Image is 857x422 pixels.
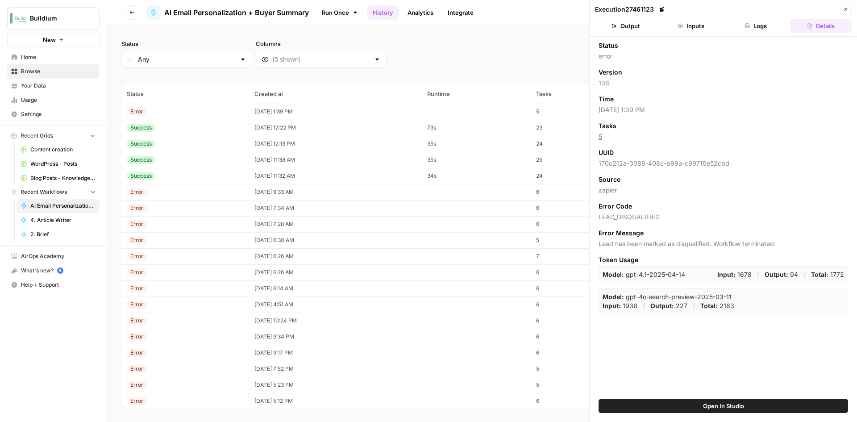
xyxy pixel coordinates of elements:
a: Your Data [7,79,100,93]
td: 6 [531,393,616,409]
th: Tasks [531,84,616,104]
span: Open In Studio [703,401,744,410]
span: Help + Support [21,281,96,289]
a: Run Once [316,5,364,20]
div: Success [127,172,155,180]
button: New [7,33,100,46]
img: Buildium Logo [10,10,26,26]
div: Success [127,124,155,132]
td: 24 [531,136,616,152]
div: Error [127,108,147,116]
td: 35s [422,152,531,168]
a: Blog Posts - Knowledge Base.csv [17,171,100,185]
div: Error [127,317,147,325]
span: Recent Workflows [21,188,67,196]
a: 5 [599,133,602,140]
button: Workspace: Buildium [7,7,100,29]
td: 6 [531,264,616,280]
a: Analytics [402,5,439,20]
td: [DATE] 6:26 AM [249,248,422,264]
p: 227 [650,301,687,310]
input: (5 shown) [272,55,370,64]
div: Error [127,333,147,341]
p: 94 [765,270,798,279]
div: Error [127,204,147,212]
span: Lead has been marked as disqualified. Workflow terminated. [599,239,848,248]
span: (1027 records) [121,68,843,84]
td: 5 [531,361,616,377]
button: Help + Support [7,278,100,292]
span: Error Message [599,229,644,238]
td: [DATE] 5:23 PM [249,377,422,393]
a: AirOps Academy [7,249,100,263]
td: [DATE] 9:17 PM [249,345,422,361]
div: Error [127,381,147,389]
p: / [643,301,645,310]
p: 2163 [700,301,734,310]
a: 4. Article Writer [17,213,100,227]
p: / [803,270,806,279]
text: 5 [59,268,61,273]
td: [DATE] 1:39 PM [249,104,422,120]
td: [DATE] 12:22 PM [249,120,422,136]
td: 34s [422,168,531,184]
a: AI Email Personalization + Buyer Summary [17,199,100,213]
div: Success [127,156,155,164]
th: Runtime [422,84,531,104]
p: 1772 [811,270,844,279]
span: New [43,35,56,44]
td: 5 [531,232,616,248]
span: Source [599,175,620,184]
div: Error [127,252,147,260]
td: 5 [531,104,616,120]
span: Home [21,53,96,61]
a: Home [7,50,100,64]
th: Status [121,84,249,104]
span: LEAD_DISQUALIFIED [599,213,848,221]
button: Output [595,19,657,33]
span: Content creation [30,146,96,154]
td: [DATE] 9:33 AM [249,184,422,200]
div: Success [127,140,155,148]
td: 6 [531,313,616,329]
span: Version [599,68,622,77]
a: WordPress - Posts [17,157,100,171]
td: 6 [531,345,616,361]
strong: Output: [765,271,788,278]
span: Status [599,41,618,50]
div: Error [127,236,147,244]
button: Logs [725,19,787,33]
div: What's new? [8,264,99,277]
td: 23 [531,120,616,136]
button: Recent Grids [7,129,100,142]
span: Token Usage [599,255,848,264]
span: 2. Brief [30,230,96,238]
button: What's new? 5 [7,263,100,278]
div: Error [127,349,147,357]
div: Error [127,220,147,228]
span: Buildium [30,14,84,23]
td: 35s [422,136,531,152]
span: Time [599,95,614,104]
button: Recent Workflows [7,185,100,199]
label: Columns [256,39,387,48]
p: / [693,301,695,310]
label: Status [121,39,252,48]
td: 25 [531,152,616,168]
th: Created at [249,84,422,104]
span: 170c212a-3088-408c-b99a-c99710e52cbd [599,159,848,168]
span: Browse [21,67,96,75]
span: Usage [21,96,96,104]
strong: Total: [700,302,718,309]
a: Content creation [17,142,100,157]
td: 24 [531,168,616,184]
span: AirOps Academy [21,252,96,260]
span: 136 [599,79,848,88]
span: zapier [599,186,848,195]
div: Error [127,397,147,405]
span: error [599,52,848,61]
td: 6 [531,200,616,216]
span: 4. Article Writer [30,216,96,224]
strong: Input: [603,302,621,309]
a: Usage [7,93,100,107]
